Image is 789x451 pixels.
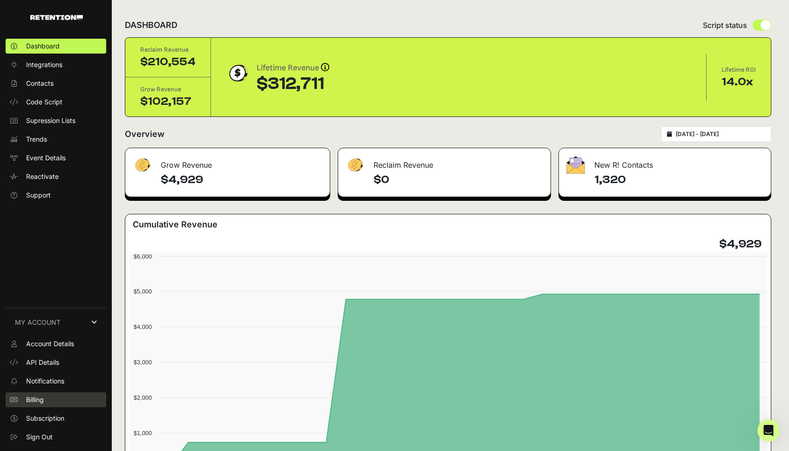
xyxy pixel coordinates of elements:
[6,95,106,109] a: Code Script
[6,374,106,389] a: Notifications
[133,218,218,231] h3: Cumulative Revenue
[257,61,329,75] div: Lifetime Revenue
[140,55,196,69] div: $210,554
[26,60,62,69] span: Integrations
[26,116,75,125] span: Supression Lists
[6,308,106,336] a: MY ACCOUNT
[559,148,771,176] div: New R! Contacts
[140,45,196,55] div: Reclaim Revenue
[134,430,152,437] text: $1,000
[125,148,330,176] div: Grow Revenue
[226,61,249,85] img: dollar-coin-05c43ed7efb7bc0c12610022525b4bbbb207c7efeef5aecc26f025e68dcafac9.png
[26,172,59,181] span: Reactivate
[757,419,780,442] iframe: Intercom live chat
[26,414,64,423] span: Subscription
[6,39,106,54] a: Dashboard
[6,150,106,165] a: Event Details
[134,323,152,330] text: $4,000
[721,75,756,89] div: 14.0x
[721,65,756,75] div: Lifetime ROI
[6,113,106,128] a: Supression Lists
[140,85,196,94] div: Grow Revenue
[30,15,83,20] img: Retention.com
[134,253,152,260] text: $6,000
[6,169,106,184] a: Reactivate
[6,57,106,72] a: Integrations
[594,172,763,187] h4: 1,320
[134,394,152,401] text: $2,000
[140,94,196,109] div: $102,157
[26,395,44,404] span: Billing
[26,97,62,107] span: Code Script
[6,76,106,91] a: Contacts
[26,339,74,348] span: Account Details
[6,411,106,426] a: Subscription
[125,19,177,32] h2: DASHBOARD
[125,128,164,141] h2: Overview
[134,288,152,295] text: $5,000
[15,318,61,327] span: MY ACCOUNT
[26,153,66,163] span: Event Details
[133,156,151,174] img: fa-dollar-13500eef13a19c4ab2b9ed9ad552e47b0d9fc28b02b83b90ba0e00f96d6372e9.png
[338,148,551,176] div: Reclaim Revenue
[346,156,364,174] img: fa-dollar-13500eef13a19c4ab2b9ed9ad552e47b0d9fc28b02b83b90ba0e00f96d6372e9.png
[6,355,106,370] a: API Details
[703,20,747,31] span: Script status
[6,430,106,444] a: Sign Out
[26,432,53,442] span: Sign Out
[26,135,47,144] span: Trends
[26,376,64,386] span: Notifications
[6,336,106,351] a: Account Details
[26,41,60,51] span: Dashboard
[6,188,106,203] a: Support
[26,79,54,88] span: Contacts
[26,191,51,200] span: Support
[719,237,762,252] h4: $4,929
[26,358,59,367] span: API Details
[161,172,322,187] h4: $4,929
[566,156,585,174] img: fa-envelope-19ae18322b30453b285274b1b8af3d052b27d846a4fbe8435d1a52b978f639a2.png
[257,75,329,93] div: $312,711
[374,172,544,187] h4: $0
[134,359,152,366] text: $3,000
[6,392,106,407] a: Billing
[6,132,106,147] a: Trends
